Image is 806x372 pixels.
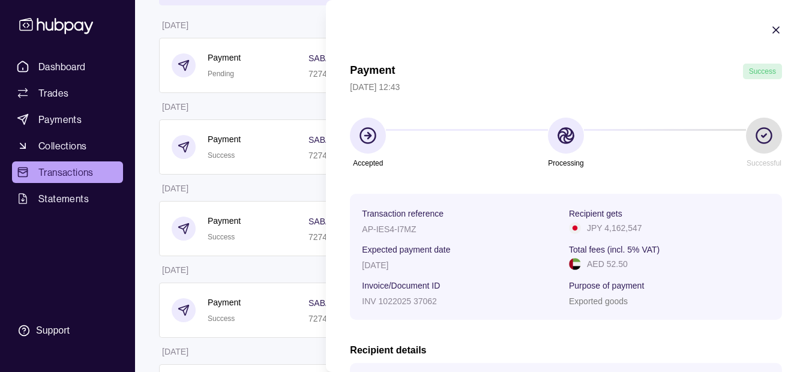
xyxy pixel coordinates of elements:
[353,157,383,170] p: Accepted
[569,281,644,290] p: Purpose of payment
[569,245,660,254] p: Total fees (incl. 5% VAT)
[362,224,416,234] p: AP-IES4-I7MZ
[362,260,388,270] p: [DATE]
[569,258,581,270] img: ae
[569,296,628,306] p: Exported goods
[350,64,395,79] h1: Payment
[362,296,437,306] p: INV 1022025 37062
[587,257,628,271] p: AED 52.50
[362,245,450,254] p: Expected payment date
[749,67,776,76] span: Success
[587,221,642,235] p: JPY 4,162,547
[350,80,782,94] p: [DATE] 12:43
[362,281,440,290] p: Invoice/Document ID
[569,209,622,218] p: Recipient gets
[548,157,583,170] p: Processing
[747,157,781,170] p: Successful
[569,222,581,234] img: jp
[350,344,782,357] h2: Recipient details
[362,209,444,218] p: Transaction reference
